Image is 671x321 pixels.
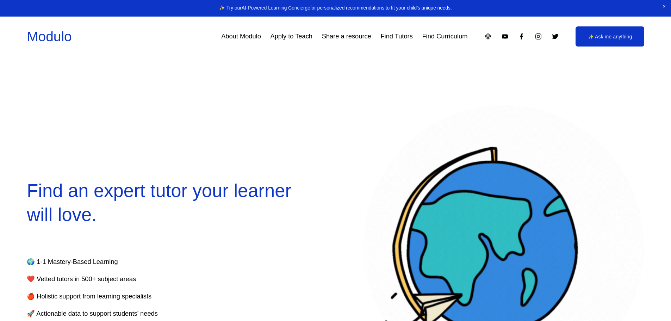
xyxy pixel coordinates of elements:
[322,30,371,43] a: Share a resource
[535,33,542,40] a: Instagram
[27,256,282,268] p: 🌍 1-1 Mastery-Based Learning
[518,33,525,40] a: Facebook
[27,291,282,302] p: 🍎 Holistic support from learning specialists
[576,26,644,47] a: ✨ Ask me anything
[242,5,310,11] a: AI-Powered Learning Concierge
[27,308,282,320] p: 🚀 Actionable data to support students’ needs
[380,30,412,43] a: Find Tutors
[27,179,307,227] h2: Find an expert tutor your learner will love.
[27,29,72,44] a: Modulo
[221,30,261,43] a: About Modulo
[484,33,492,40] a: Apple Podcasts
[501,33,509,40] a: YouTube
[27,273,282,285] p: ❤️ Vetted tutors in 500+ subject areas
[271,30,312,43] a: Apply to Teach
[422,30,467,43] a: Find Curriculum
[552,33,559,40] a: Twitter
